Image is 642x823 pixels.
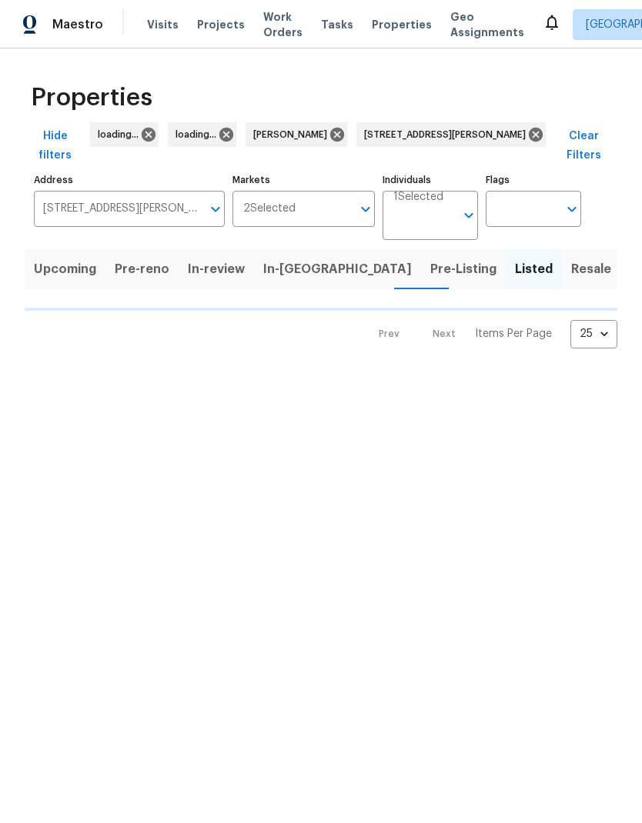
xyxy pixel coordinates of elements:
[450,9,524,40] span: Geo Assignments
[197,17,245,32] span: Projects
[356,122,546,147] div: [STREET_ADDRESS][PERSON_NAME]
[25,122,85,169] button: Hide filters
[263,258,412,280] span: In-[GEOGRAPHIC_DATA]
[364,127,532,142] span: [STREET_ADDRESS][PERSON_NAME]
[34,258,96,280] span: Upcoming
[263,9,303,40] span: Work Orders
[383,175,478,185] label: Individuals
[355,198,376,220] button: Open
[321,19,353,30] span: Tasks
[372,17,432,32] span: Properties
[571,258,611,280] span: Resale
[364,320,617,348] nav: Pagination Navigation
[393,191,443,204] span: 1 Selected
[430,258,497,280] span: Pre-Listing
[98,127,145,142] span: loading...
[557,127,611,165] span: Clear Filters
[232,175,376,185] label: Markets
[570,314,617,354] div: 25
[34,175,225,185] label: Address
[147,17,179,32] span: Visits
[90,122,159,147] div: loading...
[168,122,236,147] div: loading...
[31,127,79,165] span: Hide filters
[188,258,245,280] span: In-review
[246,122,347,147] div: [PERSON_NAME]
[550,122,617,169] button: Clear Filters
[115,258,169,280] span: Pre-reno
[515,258,553,280] span: Listed
[52,17,103,32] span: Maestro
[561,198,583,220] button: Open
[253,127,333,142] span: [PERSON_NAME]
[205,198,226,220] button: Open
[486,175,581,185] label: Flags
[176,127,222,142] span: loading...
[475,326,552,342] p: Items Per Page
[31,90,152,105] span: Properties
[243,202,296,215] span: 2 Selected
[458,205,480,226] button: Open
